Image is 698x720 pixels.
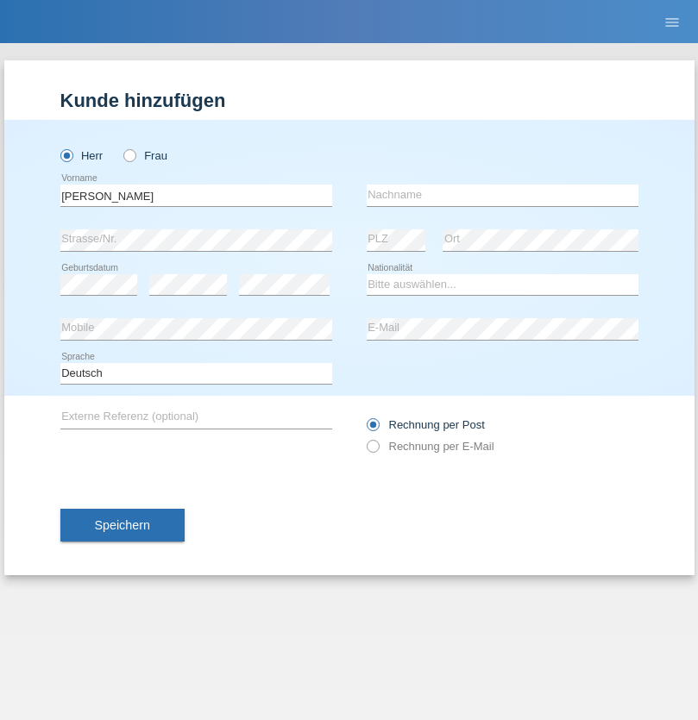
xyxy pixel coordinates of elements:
[655,16,689,27] a: menu
[60,90,638,111] h1: Kunde hinzufügen
[123,149,167,162] label: Frau
[60,149,104,162] label: Herr
[60,509,185,542] button: Speichern
[95,518,150,532] span: Speichern
[123,149,135,160] input: Frau
[663,14,681,31] i: menu
[367,440,494,453] label: Rechnung per E-Mail
[60,149,72,160] input: Herr
[367,418,378,440] input: Rechnung per Post
[367,418,485,431] label: Rechnung per Post
[367,440,378,461] input: Rechnung per E-Mail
